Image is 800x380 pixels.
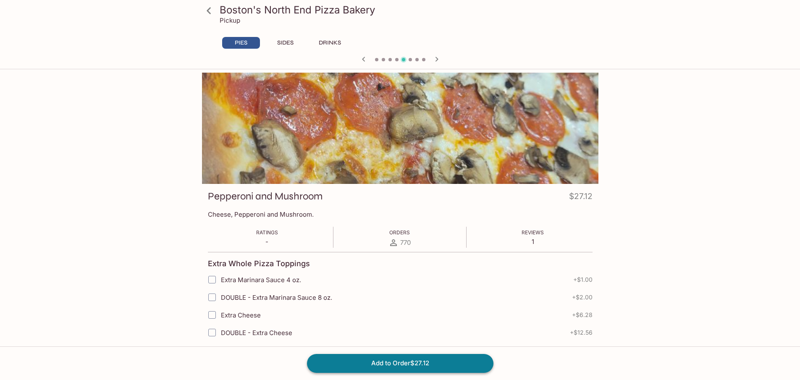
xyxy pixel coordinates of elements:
span: Ratings [256,229,278,236]
div: Pepperoni and Mushroom [202,73,598,184]
p: 1 [522,238,544,246]
h4: $27.12 [569,190,593,206]
h4: Extra Whole Pizza Toppings [208,259,310,268]
span: + $6.28 [572,312,593,318]
button: PIES [222,37,260,49]
span: Orders [389,229,410,236]
span: DOUBLE - Extra Marinara Sauce 8 oz. [221,294,332,301]
button: SIDES [267,37,304,49]
button: DRINKS [311,37,349,49]
p: - [256,238,278,246]
span: + $1.00 [573,276,593,283]
h3: Boston's North End Pizza Bakery [220,3,595,16]
span: Reviews [522,229,544,236]
span: Extra Marinara Sauce 4 oz. [221,276,301,284]
span: DOUBLE - Extra Cheese [221,329,292,337]
button: Add to Order$27.12 [307,354,493,372]
span: + $2.00 [572,294,593,301]
span: Extra Cheese [221,311,261,319]
h3: Pepperoni and Mushroom [208,190,323,203]
p: Cheese, Pepperoni and Mushroom. [208,210,593,218]
span: + $12.56 [570,329,593,336]
span: 770 [400,238,411,246]
p: Pickup [220,16,240,24]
